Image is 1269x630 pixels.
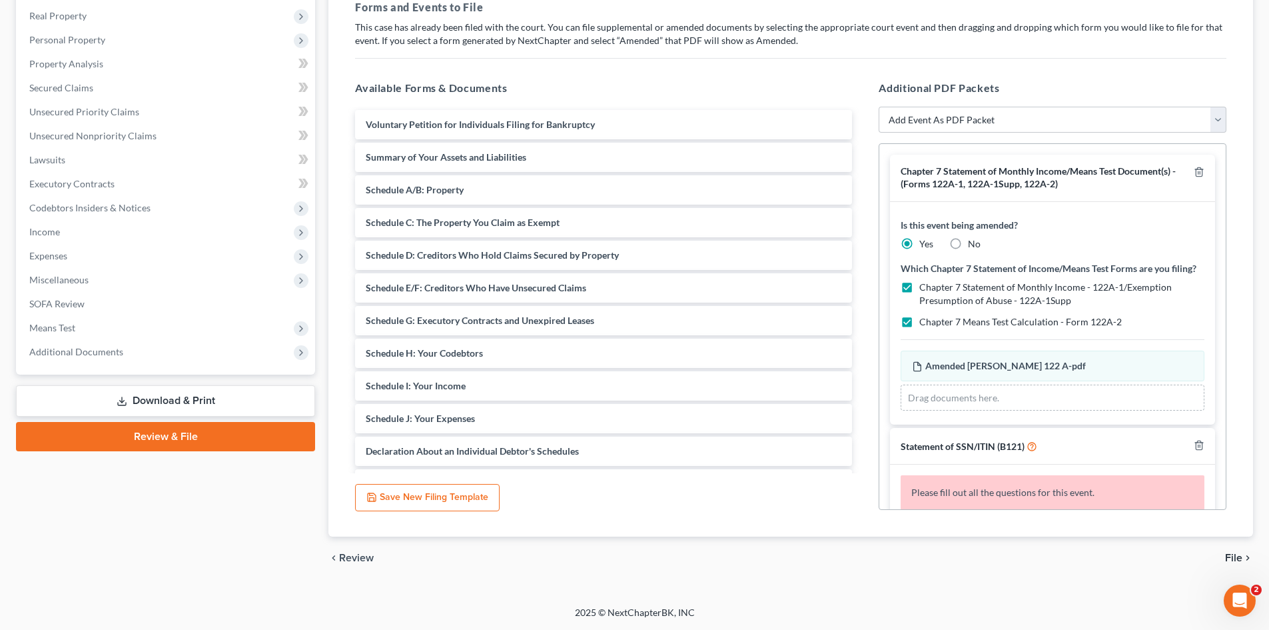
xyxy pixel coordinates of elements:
[255,606,1015,630] div: 2025 © NextChapterBK, INC
[355,21,1226,47] p: This case has already been filed with the court. You can file supplemental or amended documents b...
[901,261,1196,275] label: Which Chapter 7 Statement of Income/Means Test Forms are you filing?
[366,445,579,457] span: Declaration About an Individual Debtor's Schedules
[29,322,75,333] span: Means Test
[29,202,151,213] span: Codebtors Insiders & Notices
[19,172,315,196] a: Executory Contracts
[366,119,595,130] span: Voluntary Petition for Individuals Filing for Bankruptcy
[355,80,852,96] h5: Available Forms & Documents
[901,218,1204,232] label: Is this event being amended?
[919,316,1122,327] span: Chapter 7 Means Test Calculation - Form 122A-2
[919,281,1172,306] span: Chapter 7 Statement of Monthly Income - 122A-1/Exemption Presumption of Abuse - 122A-1Supp
[19,100,315,124] a: Unsecured Priority Claims
[366,413,475,424] span: Schedule J: Your Expenses
[19,76,315,100] a: Secured Claims
[879,80,1226,96] h5: Additional PDF Packets
[1251,585,1262,595] span: 2
[29,58,103,69] span: Property Analysis
[29,82,93,93] span: Secured Claims
[19,52,315,76] a: Property Analysis
[366,249,619,261] span: Schedule D: Creditors Who Hold Claims Secured by Property
[355,484,500,512] button: Save New Filing Template
[901,385,1204,411] div: Drag documents here.
[29,34,105,45] span: Personal Property
[1242,553,1253,563] i: chevron_right
[366,347,483,359] span: Schedule H: Your Codebtors
[339,553,374,563] span: Review
[911,487,1094,498] span: Please fill out all the questions for this event.
[1224,585,1256,617] iframe: Intercom live chat
[19,124,315,148] a: Unsecured Nonpriority Claims
[29,10,87,21] span: Real Property
[366,217,560,228] span: Schedule C: The Property You Claim as Exempt
[925,360,1086,371] span: Amended [PERSON_NAME] 122 A-pdf
[1225,553,1242,563] span: File
[29,178,115,189] span: Executory Contracts
[919,237,933,251] label: Yes
[366,151,526,163] span: Summary of Your Assets and Liabilities
[328,553,339,563] i: chevron_left
[901,165,1176,189] span: Chapter 7 Statement of Monthly Income/Means Test Document(s) - (Forms 122A-1, 122A-1Supp, 122A-2)
[366,380,466,391] span: Schedule I: Your Income
[29,346,123,357] span: Additional Documents
[16,385,315,417] a: Download & Print
[19,292,315,316] a: SOFA Review
[29,130,157,141] span: Unsecured Nonpriority Claims
[29,226,60,237] span: Income
[328,553,387,563] button: chevron_left Review
[366,282,586,293] span: Schedule E/F: Creditors Who Have Unsecured Claims
[968,237,981,251] label: No
[19,148,315,172] a: Lawsuits
[29,274,89,285] span: Miscellaneous
[29,106,139,117] span: Unsecured Priority Claims
[29,250,67,261] span: Expenses
[29,298,85,309] span: SOFA Review
[29,154,65,165] span: Lawsuits
[901,441,1025,452] span: Statement of SSN/ITIN (B121)
[366,184,464,195] span: Schedule A/B: Property
[16,422,315,451] a: Review & File
[366,315,594,326] span: Schedule G: Executory Contracts and Unexpired Leases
